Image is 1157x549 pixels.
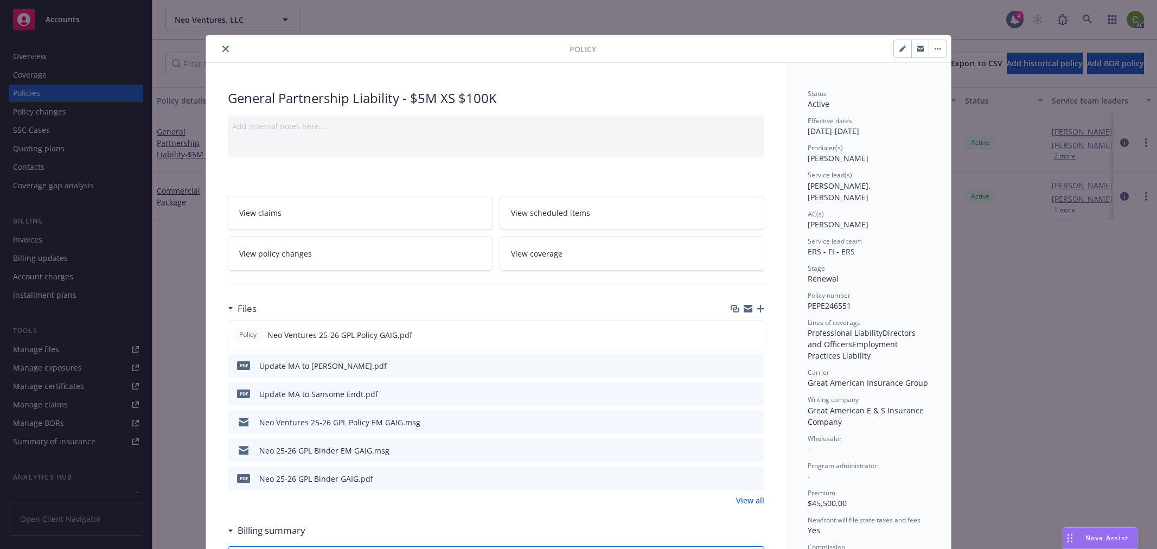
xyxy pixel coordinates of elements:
button: download file [733,473,741,484]
div: [DATE] - [DATE] [808,116,929,137]
span: [PERSON_NAME] [808,219,868,229]
span: - [808,471,810,481]
span: Producer(s) [808,143,843,152]
span: Directors and Officers [808,328,918,349]
a: View scheduled items [500,196,765,230]
button: download file [733,417,741,428]
span: - [808,444,810,454]
span: ERS - FI - ERS [808,246,855,257]
div: Update MA to Sansome Endt.pdf [259,388,378,400]
a: View claims [228,196,493,230]
span: Stage [808,264,825,273]
div: Neo 25-26 GPL Binder GAIG.pdf [259,473,373,484]
span: pdf [237,474,250,482]
span: Effective dates [808,116,852,125]
a: View all [736,495,764,506]
button: preview file [750,445,760,456]
span: Status [808,89,827,98]
span: Premium [808,488,835,497]
span: View claims [239,207,282,219]
button: download file [733,445,741,456]
span: Policy [570,43,596,55]
span: Wholesaler [808,434,842,443]
h3: Billing summary [238,524,305,538]
button: download file [732,329,741,341]
span: [PERSON_NAME], [PERSON_NAME] [808,181,873,202]
span: Professional Liability [808,328,883,338]
span: Great American Insurance Group [808,378,928,388]
button: preview file [750,473,760,484]
span: Yes [808,525,820,535]
span: PEPE246551 [808,301,851,311]
div: Files [228,302,257,316]
button: preview file [750,360,760,372]
a: View policy changes [228,237,493,271]
span: pdf [237,390,250,398]
span: Nova Assist [1085,533,1128,542]
span: Lines of coverage [808,318,861,327]
span: Program administrator [808,461,877,470]
span: Active [808,99,829,109]
span: Policy [237,330,259,340]
div: Billing summary [228,524,305,538]
span: AC(s) [808,209,824,219]
button: download file [733,388,741,400]
a: View coverage [500,237,765,271]
h3: Files [238,302,257,316]
span: [PERSON_NAME] [808,153,868,163]
span: Great American E & S Insurance Company [808,405,926,427]
span: Renewal [808,273,839,284]
div: Neo 25-26 GPL Binder EM GAIG.msg [259,445,389,456]
button: download file [733,360,741,372]
button: Nova Assist [1063,527,1137,549]
span: Service lead team [808,237,862,246]
span: Newfront will file state taxes and fees [808,515,921,525]
span: Employment Practices Liability [808,339,900,361]
div: Update MA to [PERSON_NAME].pdf [259,360,387,372]
button: preview file [750,329,759,341]
span: pdf [237,361,250,369]
div: Neo Ventures 25-26 GPL Policy EM GAIG.msg [259,417,420,428]
button: preview file [750,417,760,428]
span: View coverage [511,248,562,259]
span: View policy changes [239,248,312,259]
span: Policy number [808,291,851,300]
div: Drag to move [1063,528,1077,548]
span: Neo Ventures 25-26 GPL Policy GAIG.pdf [267,329,412,341]
div: General Partnership Liability - $5M XS $100K [228,89,764,107]
button: close [219,42,232,55]
span: Carrier [808,368,829,377]
button: preview file [750,388,760,400]
span: Service lead(s) [808,170,852,180]
span: Writing company [808,395,859,404]
div: Add internal notes here... [232,120,760,132]
span: View scheduled items [511,207,590,219]
span: $45,500.00 [808,498,847,508]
